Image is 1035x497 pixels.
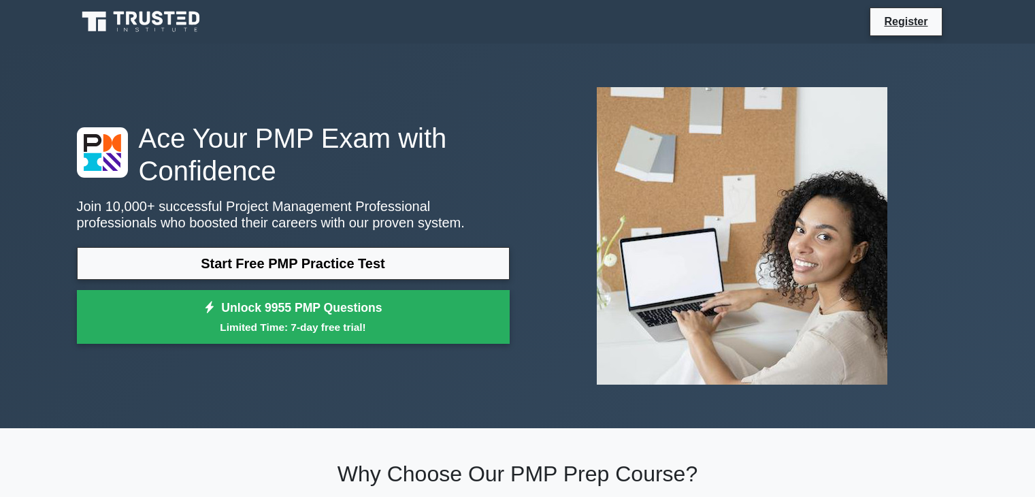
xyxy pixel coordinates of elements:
[94,319,493,335] small: Limited Time: 7-day free trial!
[876,13,936,30] a: Register
[77,122,510,187] h1: Ace Your PMP Exam with Confidence
[77,461,959,487] h2: Why Choose Our PMP Prep Course?
[77,290,510,344] a: Unlock 9955 PMP QuestionsLimited Time: 7-day free trial!
[77,198,510,231] p: Join 10,000+ successful Project Management Professional professionals who boosted their careers w...
[77,247,510,280] a: Start Free PMP Practice Test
